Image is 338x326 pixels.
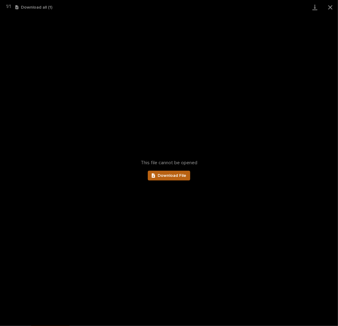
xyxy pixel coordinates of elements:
span: 1 [9,4,11,9]
span: Download File [158,173,186,178]
button: Download all (1) [15,5,52,10]
span: This file cannot be opened [141,160,197,166]
span: 1 [6,4,8,9]
a: Download File [148,171,190,181]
